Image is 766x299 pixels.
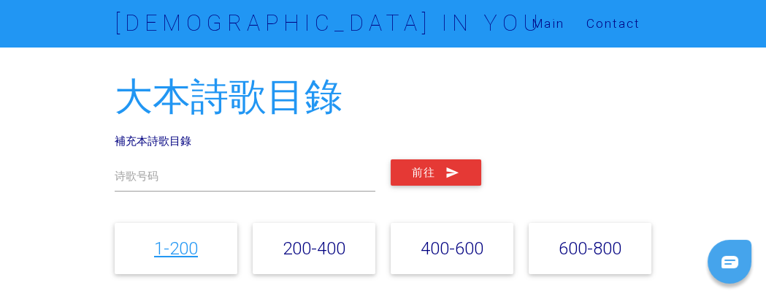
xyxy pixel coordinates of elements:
[115,168,158,184] label: 诗歌号码
[421,238,483,259] a: 400-600
[115,76,651,118] h2: 大本詩歌目錄
[559,238,621,259] a: 600-800
[115,134,191,148] a: 補充本詩歌目錄
[391,159,481,186] button: 前往
[154,238,198,259] a: 1-200
[283,238,345,259] a: 200-400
